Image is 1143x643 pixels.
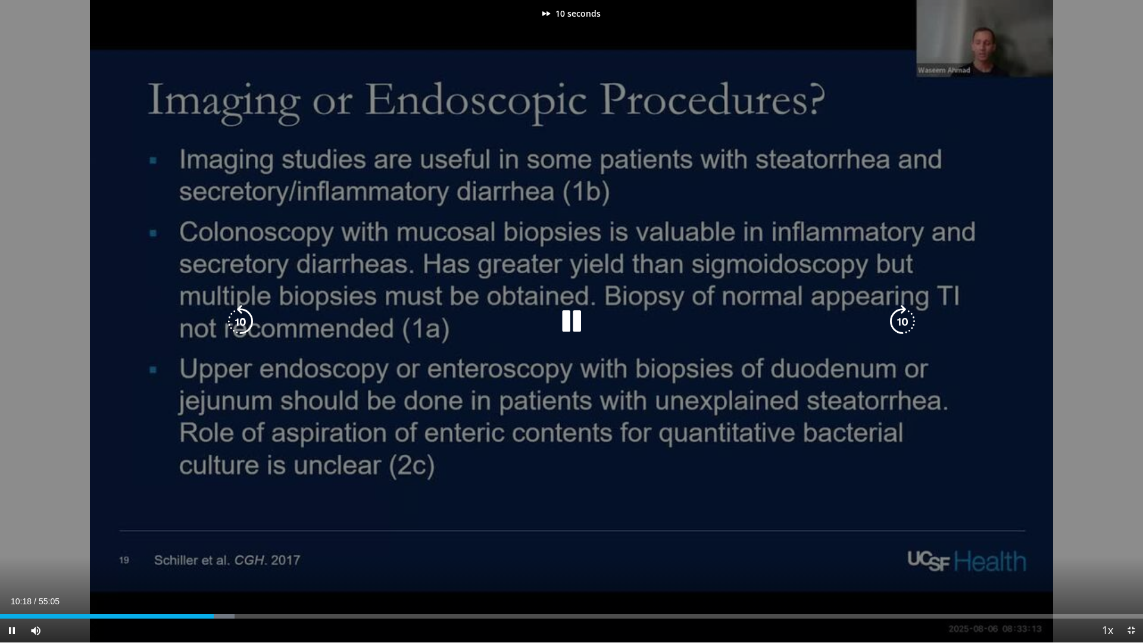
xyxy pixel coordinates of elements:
[1119,619,1143,642] button: Exit Fullscreen
[1095,619,1119,642] button: Playback Rate
[24,619,48,642] button: Mute
[555,10,601,18] p: 10 seconds
[39,597,60,606] span: 55:05
[34,597,36,606] span: /
[11,597,32,606] span: 10:18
